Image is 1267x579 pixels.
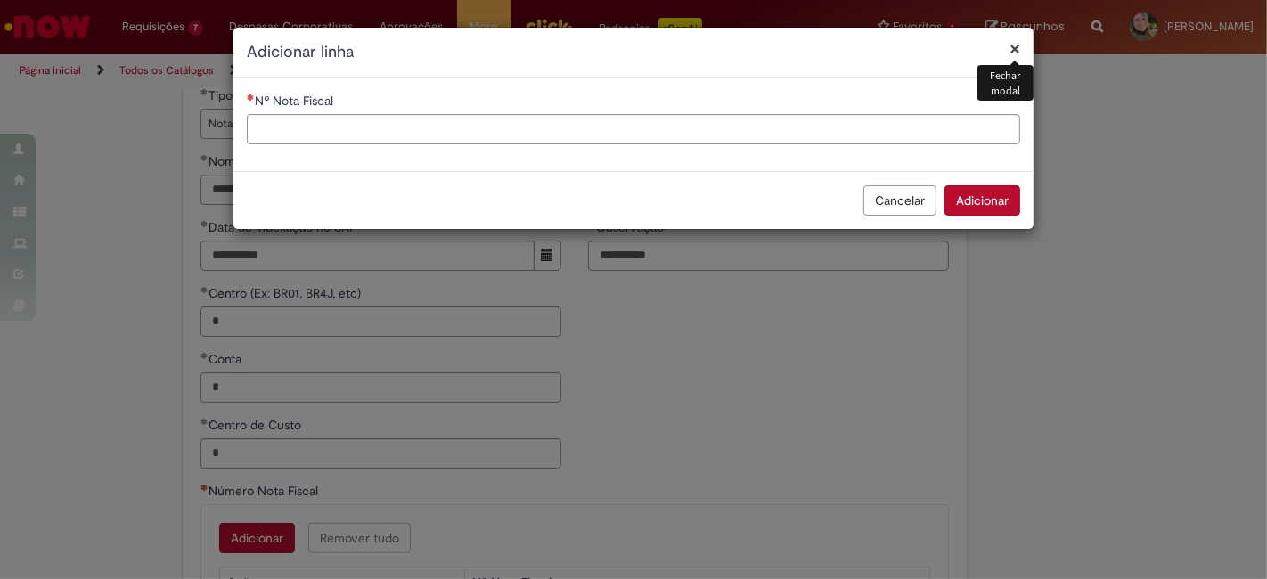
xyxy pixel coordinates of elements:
[247,94,255,101] span: Necessários
[944,185,1020,216] button: Adicionar
[247,114,1020,144] input: Nº Nota Fiscal
[977,65,1034,101] div: Fechar modal
[1010,39,1020,58] button: Fechar modal
[247,41,1020,64] h2: Adicionar linha
[255,93,337,109] span: Nº Nota Fiscal
[863,185,936,216] button: Cancelar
